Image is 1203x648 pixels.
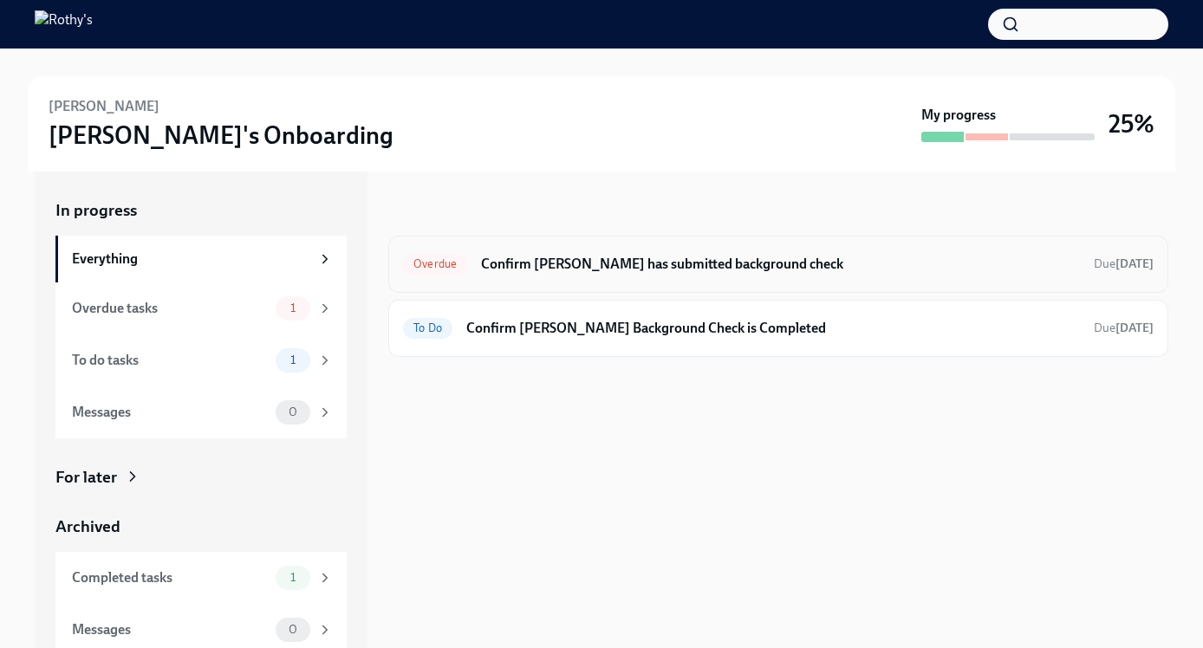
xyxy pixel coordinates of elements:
[55,199,347,222] a: In progress
[72,351,269,370] div: To do tasks
[403,321,452,334] span: To Do
[1109,108,1154,139] h3: 25%
[280,571,306,584] span: 1
[55,515,347,538] a: Archived
[72,249,310,269] div: Everything
[55,552,347,604] a: Completed tasks1
[49,120,393,151] h3: [PERSON_NAME]'s Onboarding
[280,301,306,314] span: 1
[55,466,117,489] div: For later
[55,386,347,438] a: Messages0
[55,334,347,386] a: To do tasks1
[55,466,347,489] a: For later
[278,623,308,636] span: 0
[72,299,269,318] div: Overdue tasks
[403,257,467,270] span: Overdue
[1094,256,1154,271] span: Due
[72,403,269,422] div: Messages
[388,199,470,222] div: In progress
[278,405,308,418] span: 0
[72,568,269,587] div: Completed tasks
[1094,256,1154,272] span: September 22nd, 2025 09:00
[1115,256,1154,271] strong: [DATE]
[466,319,1080,338] h6: Confirm [PERSON_NAME] Background Check is Completed
[403,250,1154,278] a: OverdueConfirm [PERSON_NAME] has submitted background checkDue[DATE]
[1115,321,1154,335] strong: [DATE]
[55,236,347,282] a: Everything
[1094,320,1154,336] span: October 4th, 2025 09:00
[921,106,996,125] strong: My progress
[280,353,306,366] span: 1
[481,255,1080,274] h6: Confirm [PERSON_NAME] has submitted background check
[72,620,269,639] div: Messages
[55,282,347,334] a: Overdue tasks1
[49,97,159,116] h6: [PERSON_NAME]
[35,10,93,38] img: Rothy's
[403,314,1154,342] a: To DoConfirm [PERSON_NAME] Background Check is CompletedDue[DATE]
[1094,321,1154,335] span: Due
